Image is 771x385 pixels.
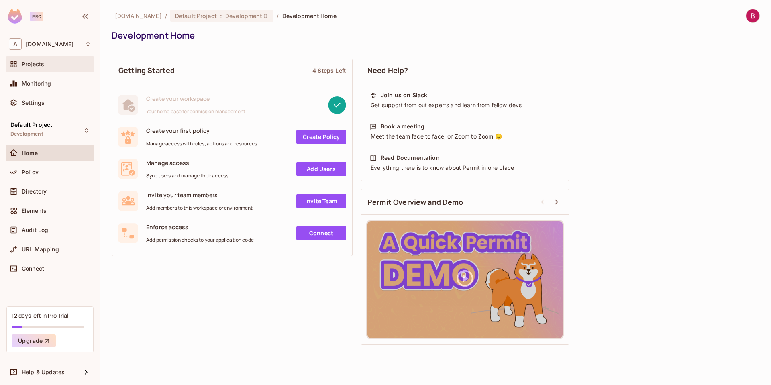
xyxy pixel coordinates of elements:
[220,13,222,19] span: :
[22,100,45,106] span: Settings
[26,41,73,47] span: Workspace: asterdio.com
[146,159,228,167] span: Manage access
[10,122,52,128] span: Default Project
[381,91,427,99] div: Join us on Slack
[112,29,756,41] div: Development Home
[370,101,560,109] div: Get support from out experts and learn from fellow devs
[146,95,245,102] span: Create your workspace
[22,150,38,156] span: Home
[22,265,44,272] span: Connect
[296,194,346,208] a: Invite Team
[146,205,253,211] span: Add members to this workspace or environment
[367,197,463,207] span: Permit Overview and Demo
[146,237,254,243] span: Add permission checks to your application code
[225,12,262,20] span: Development
[22,246,59,253] span: URL Mapping
[22,169,39,175] span: Policy
[118,65,175,75] span: Getting Started
[146,223,254,231] span: Enforce access
[146,108,245,115] span: Your home base for permission management
[282,12,337,20] span: Development Home
[22,227,48,233] span: Audit Log
[746,9,759,22] img: Bicky Tamang
[9,38,22,50] span: A
[381,122,424,130] div: Book a meeting
[296,226,346,240] a: Connect
[277,12,279,20] li: /
[30,12,43,21] div: Pro
[10,131,43,137] span: Development
[22,369,65,375] span: Help & Updates
[296,162,346,176] a: Add Users
[146,191,253,199] span: Invite your team members
[370,164,560,172] div: Everything there is to know about Permit in one place
[165,12,167,20] li: /
[381,154,440,162] div: Read Documentation
[146,127,257,134] span: Create your first policy
[22,61,44,67] span: Projects
[146,141,257,147] span: Manage access with roles, actions and resources
[296,130,346,144] a: Create Policy
[22,80,51,87] span: Monitoring
[12,312,68,319] div: 12 days left in Pro Trial
[312,67,346,74] div: 4 Steps Left
[146,173,228,179] span: Sync users and manage their access
[115,12,162,20] span: the active workspace
[22,188,47,195] span: Directory
[175,12,217,20] span: Default Project
[22,208,47,214] span: Elements
[370,132,560,141] div: Meet the team face to face, or Zoom to Zoom 😉
[12,334,56,347] button: Upgrade
[8,9,22,24] img: SReyMgAAAABJRU5ErkJggg==
[367,65,408,75] span: Need Help?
